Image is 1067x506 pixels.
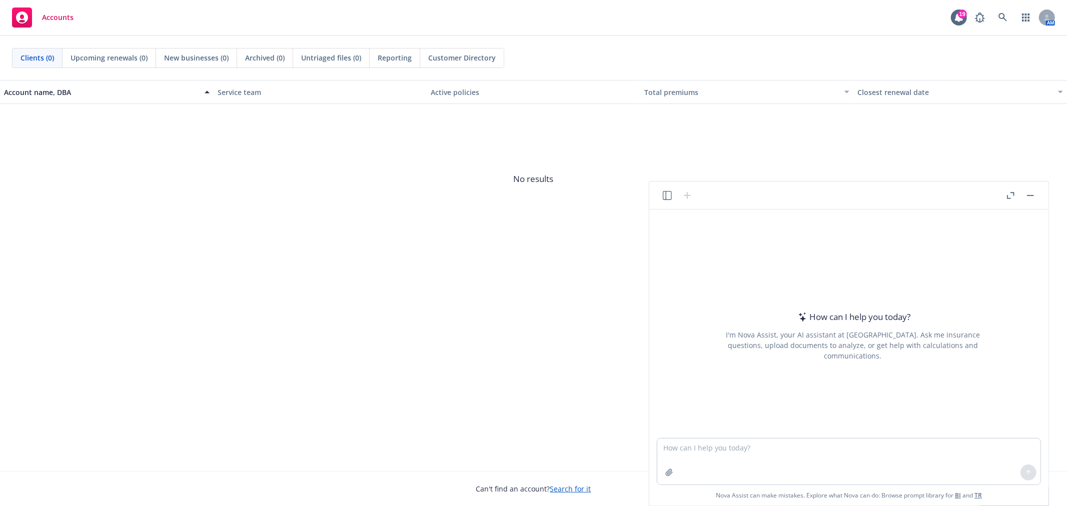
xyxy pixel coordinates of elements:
[301,52,361,63] span: Untriaged files (0)
[71,52,148,63] span: Upcoming renewals (0)
[550,484,591,493] a: Search for it
[993,7,1013,27] a: Search
[716,485,982,505] span: Nova Assist can make mistakes. Explore what Nova can do: Browse prompt library for and
[955,491,961,499] a: BI
[427,80,640,104] button: Active policies
[164,52,229,63] span: New businesses (0)
[712,329,993,361] div: I'm Nova Assist, your AI assistant at [GEOGRAPHIC_DATA]. Ask me insurance questions, upload docum...
[795,310,910,323] div: How can I help you today?
[214,80,427,104] button: Service team
[476,483,591,494] span: Can't find an account?
[378,52,412,63] span: Reporting
[958,9,967,18] div: 19
[8,3,78,31] a: Accounts
[974,491,982,499] a: TR
[21,52,54,63] span: Clients (0)
[853,80,1067,104] button: Closest renewal date
[640,80,854,104] button: Total premiums
[4,87,199,97] div: Account name, DBA
[970,7,990,27] a: Report a Bug
[857,87,1052,97] div: Closest renewal date
[428,52,496,63] span: Customer Directory
[431,87,636,97] div: Active policies
[644,87,839,97] div: Total premiums
[218,87,423,97] div: Service team
[245,52,285,63] span: Archived (0)
[1016,7,1036,27] a: Switch app
[42,13,74,21] span: Accounts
